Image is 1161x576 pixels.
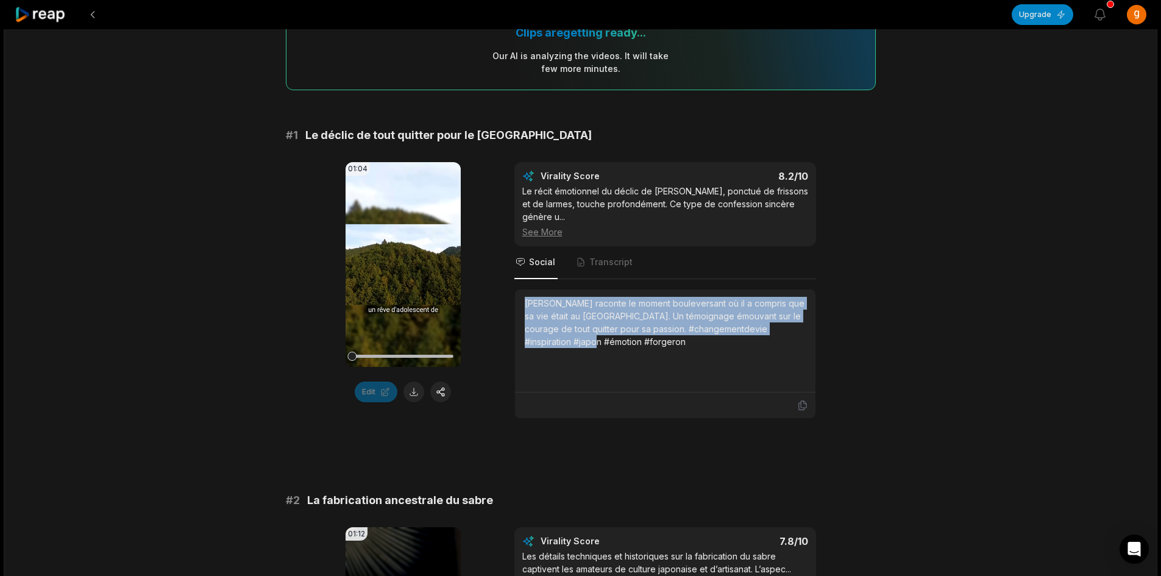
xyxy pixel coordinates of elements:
[525,297,806,348] div: [PERSON_NAME] raconte le moment bouleversant où il a compris que sa vie était au [GEOGRAPHIC_DATA...
[286,492,300,509] span: # 2
[307,492,493,509] span: La fabrication ancestrale du sabre
[677,535,808,547] div: 7.8 /10
[677,170,808,182] div: 8.2 /10
[514,246,816,279] nav: Tabs
[529,256,555,268] span: Social
[516,26,646,40] div: Clips are getting ready...
[305,127,592,144] span: Le déclic de tout quitter pour le [GEOGRAPHIC_DATA]
[522,185,808,238] div: Le récit émotionnel du déclic de [PERSON_NAME], ponctué de frissons et de larmes, touche profondé...
[346,162,461,367] video: Your browser does not support mp4 format.
[355,382,397,402] button: Edit
[492,49,669,75] div: Our AI is analyzing the video s . It will take few more minutes.
[541,170,672,182] div: Virality Score
[286,127,298,144] span: # 1
[522,226,808,238] div: See More
[541,535,672,547] div: Virality Score
[1120,535,1149,564] div: Open Intercom Messenger
[1012,4,1073,25] button: Upgrade
[589,256,633,268] span: Transcript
